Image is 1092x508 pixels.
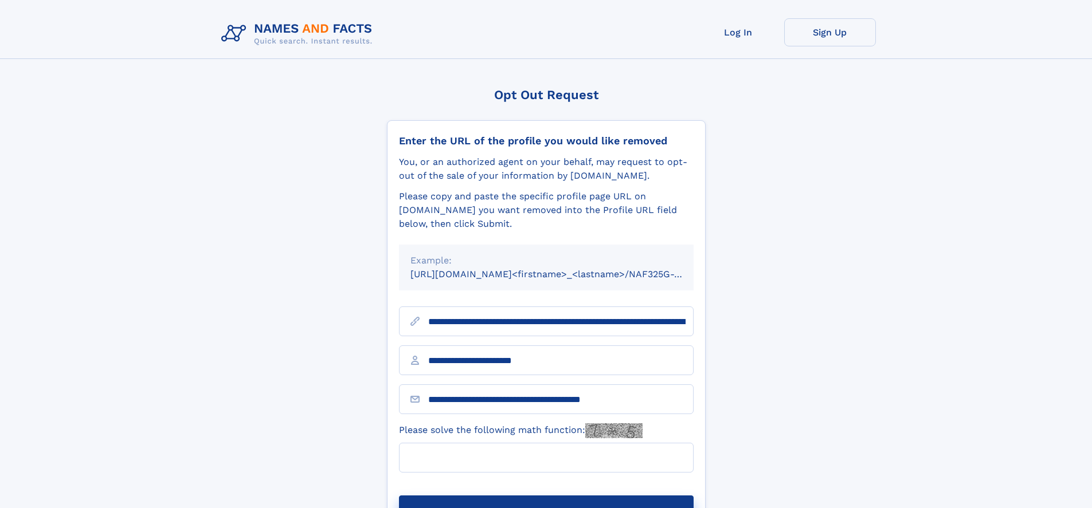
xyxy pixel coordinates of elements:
img: Logo Names and Facts [217,18,382,49]
div: Please copy and paste the specific profile page URL on [DOMAIN_NAME] you want removed into the Pr... [399,190,694,231]
div: You, or an authorized agent on your behalf, may request to opt-out of the sale of your informatio... [399,155,694,183]
a: Log In [692,18,784,46]
label: Please solve the following math function: [399,423,643,438]
div: Example: [410,254,682,267]
a: Sign Up [784,18,876,46]
div: Opt Out Request [387,88,706,102]
small: [URL][DOMAIN_NAME]<firstname>_<lastname>/NAF325G-xxxxxxxx [410,269,715,279]
div: Enter the URL of the profile you would like removed [399,135,694,147]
